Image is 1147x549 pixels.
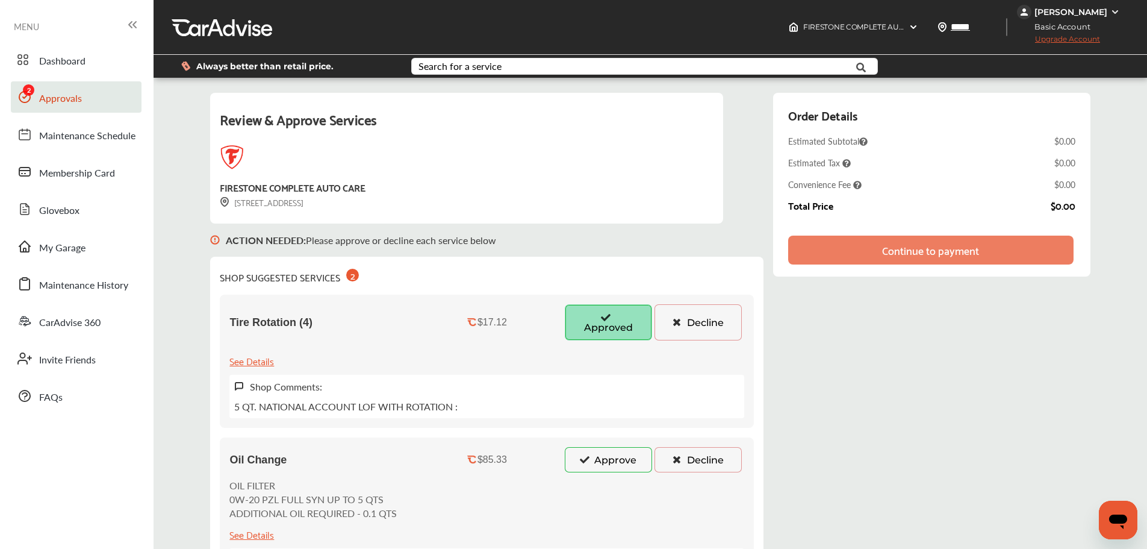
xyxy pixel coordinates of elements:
a: Invite Friends [11,343,141,374]
div: $0.00 [1054,178,1075,190]
img: header-divider.bc55588e.svg [1006,18,1007,36]
a: My Garage [11,231,141,262]
a: Glovebox [11,193,141,225]
img: jVpblrzwTbfkPYzPPzSLxeg0AAAAASUVORK5CYII= [1017,5,1031,19]
div: $0.00 [1054,157,1075,169]
a: Maintenance History [11,268,141,300]
button: Decline [654,447,742,472]
img: header-down-arrow.9dd2ce7d.svg [909,22,918,32]
img: dollor_label_vector.a70140d1.svg [181,61,190,71]
span: Basic Account [1018,20,1099,33]
button: Approved [565,304,652,340]
div: Order Details [788,105,857,125]
p: OIL FILTER [229,478,397,492]
span: Maintenance Schedule [39,128,135,144]
button: Decline [654,304,742,340]
img: svg+xml;base64,PHN2ZyB3aWR0aD0iMTYiIGhlaWdodD0iMTciIHZpZXdCb3g9IjAgMCAxNiAxNyIgZmlsbD0ibm9uZSIgeG... [210,224,220,257]
a: Maintenance Schedule [11,119,141,150]
img: logo-firestone.png [220,145,244,169]
p: 0W-20 PZL FULL SYN UP TO 5 QTS [229,492,397,506]
span: MENU [14,22,39,31]
div: 2 [346,269,359,281]
div: $0.00 [1054,135,1075,147]
span: CarAdvise 360 [39,315,101,331]
span: Dashboard [39,54,85,69]
span: Always better than retail price. [196,62,334,71]
span: Estimated Subtotal [788,135,868,147]
img: WGsFRI8htEPBVLJbROoPRyZpYNWhNONpIPPETTm6eUC0GeLEiAAAAAElFTkSuQmCC [1110,7,1120,17]
span: Membership Card [39,166,115,181]
span: Upgrade Account [1017,34,1100,49]
div: Total Price [788,200,833,211]
a: Membership Card [11,156,141,187]
div: See Details [229,353,274,369]
a: Dashboard [11,44,141,75]
span: Approvals [39,91,82,107]
a: CarAdvise 360 [11,306,141,337]
span: Oil Change [229,454,287,466]
div: Continue to payment [882,244,979,256]
div: $17.12 [477,317,507,328]
span: Invite Friends [39,353,96,368]
div: $0.00 [1051,200,1075,211]
label: Shop Comments: [250,380,322,394]
img: location_vector.a44bc228.svg [937,22,947,32]
span: Convenience Fee [788,178,862,190]
p: ADDITIONAL OIL REQUIRED - 0.1 QTS [229,506,397,520]
a: Approvals [11,81,141,113]
div: $85.33 [477,454,507,465]
img: svg+xml;base64,PHN2ZyB3aWR0aD0iMTYiIGhlaWdodD0iMTciIHZpZXdCb3g9IjAgMCAxNiAxNyIgZmlsbD0ibm9uZSIgeG... [234,381,244,392]
div: See Details [229,526,274,542]
p: 5 QT. NATIONAL ACCOUNT LOF WITH ROTATION : [234,400,458,413]
span: Glovebox [39,203,79,219]
div: FIRESTONE COMPLETE AUTO CARE [220,179,365,195]
div: Review & Approve Services [220,107,713,145]
iframe: Button to launch messaging window [1099,501,1137,539]
p: Please approve or decline each service below [226,233,496,247]
div: SHOP SUGGESTED SERVICES [220,266,359,285]
span: Maintenance History [39,278,128,293]
span: My Garage [39,240,85,256]
div: [STREET_ADDRESS] [220,195,303,209]
a: FAQs [11,380,141,412]
span: FIRESTONE COMPLETE AUTO CARE , [GEOGRAPHIC_DATA] [GEOGRAPHIC_DATA] , MO 63367 [803,22,1125,31]
b: ACTION NEEDED : [226,233,306,247]
span: Tire Rotation (4) [229,316,312,329]
span: FAQs [39,390,63,406]
div: Search for a service [418,61,502,71]
img: header-home-logo.8d720a4f.svg [789,22,798,32]
div: [PERSON_NAME] [1034,7,1107,17]
button: Approve [565,447,652,472]
span: Estimated Tax [788,157,851,169]
img: svg+xml;base64,PHN2ZyB3aWR0aD0iMTYiIGhlaWdodD0iMTciIHZpZXdCb3g9IjAgMCAxNiAxNyIgZmlsbD0ibm9uZSIgeG... [220,197,229,207]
